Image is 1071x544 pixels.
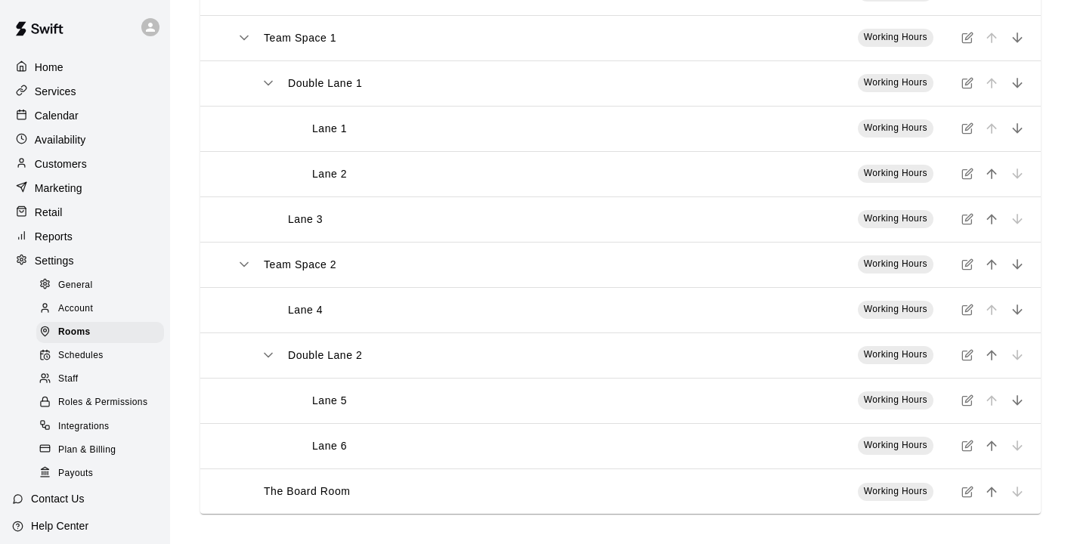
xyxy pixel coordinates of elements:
[36,391,170,415] a: Roles & Permissions
[980,344,1003,366] button: move item up
[35,156,87,172] p: Customers
[36,322,164,343] div: Rooms
[12,201,158,224] a: Retail
[864,77,927,88] span: Working Hours
[12,249,158,272] a: Settings
[36,274,170,297] a: General
[864,213,927,224] span: Working Hours
[864,168,927,178] span: Working Hours
[288,76,362,91] p: Double Lane 1
[288,212,323,227] p: Lane 3
[312,438,347,454] p: Lane 6
[864,440,927,450] span: Working Hours
[35,229,73,244] p: Reports
[980,481,1003,503] button: move item up
[58,419,110,434] span: Integrations
[36,297,170,320] a: Account
[36,392,164,413] div: Roles & Permissions
[12,56,158,79] a: Home
[31,518,88,533] p: Help Center
[58,372,78,387] span: Staff
[36,463,164,484] div: Payouts
[980,162,1003,185] button: move item up
[288,348,362,363] p: Double Lane 2
[312,393,347,409] p: Lane 5
[36,321,170,345] a: Rooms
[36,438,170,462] a: Plan & Billing
[35,108,79,123] p: Calendar
[35,132,86,147] p: Availability
[36,298,164,320] div: Account
[864,32,927,42] span: Working Hours
[58,348,104,363] span: Schedules
[264,484,350,499] p: The Board Room
[864,349,927,360] span: Working Hours
[312,166,347,182] p: Lane 2
[864,258,927,269] span: Working Hours
[980,208,1003,230] button: move item up
[35,253,74,268] p: Settings
[58,466,93,481] span: Payouts
[12,153,158,175] a: Customers
[1006,26,1029,49] button: move item down
[12,128,158,151] a: Availability
[35,60,63,75] p: Home
[36,345,164,366] div: Schedules
[36,462,170,485] a: Payouts
[1006,117,1029,140] button: move item down
[36,368,170,391] a: Staff
[36,275,164,296] div: General
[58,278,93,293] span: General
[980,434,1003,457] button: move item up
[864,394,927,405] span: Working Hours
[36,415,170,438] a: Integrations
[1006,298,1029,321] button: move item down
[58,325,91,340] span: Rooms
[58,301,93,317] span: Account
[264,30,336,46] p: Team Space 1
[12,225,158,248] a: Reports
[36,416,164,437] div: Integrations
[12,177,158,199] a: Marketing
[12,80,158,103] a: Services
[58,443,116,458] span: Plan & Billing
[264,257,336,273] p: Team Space 2
[35,84,76,99] p: Services
[36,369,164,390] div: Staff
[36,440,164,461] div: Plan & Billing
[1006,389,1029,412] button: move item down
[288,302,323,318] p: Lane 4
[980,253,1003,276] button: move item up
[312,121,347,137] p: Lane 1
[864,122,927,133] span: Working Hours
[35,181,82,196] p: Marketing
[36,345,170,368] a: Schedules
[31,491,85,506] p: Contact Us
[12,104,158,127] a: Calendar
[35,205,63,220] p: Retail
[864,304,927,314] span: Working Hours
[864,486,927,496] span: Working Hours
[1006,253,1029,276] button: move item down
[58,395,147,410] span: Roles & Permissions
[1006,72,1029,94] button: move item down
